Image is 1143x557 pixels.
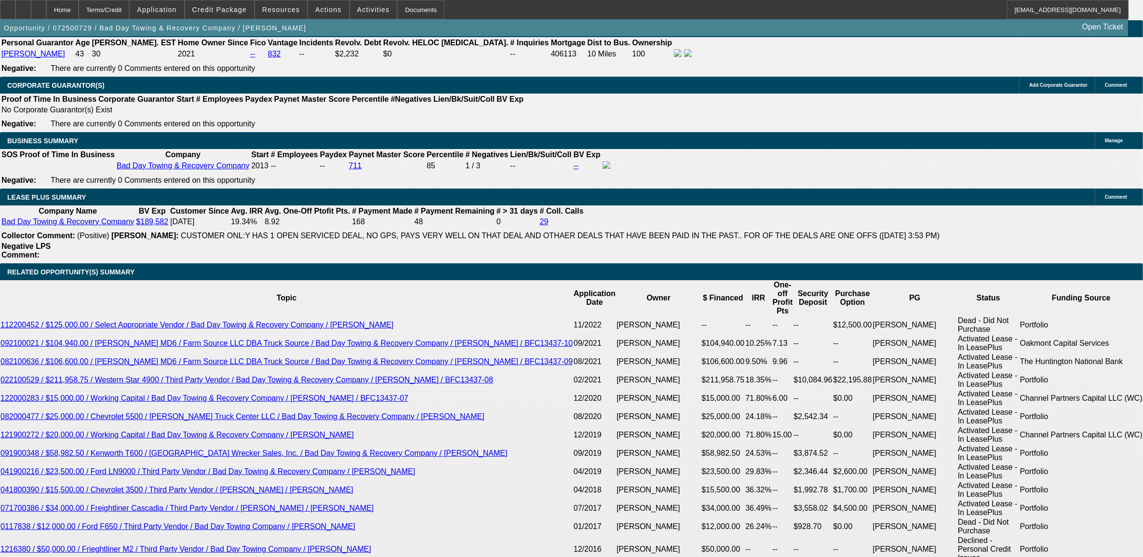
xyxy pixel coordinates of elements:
[873,389,957,408] td: [PERSON_NAME]
[573,389,616,408] td: 12/2020
[616,334,701,353] td: [PERSON_NAME]
[551,49,586,59] td: 406113
[1020,462,1143,481] td: Portfolio
[1105,194,1127,200] span: Comment
[616,371,701,389] td: [PERSON_NAME]
[745,280,772,316] th: IRR
[616,426,701,444] td: [PERSON_NAME]
[701,499,745,517] td: $34,000.00
[111,231,179,240] b: [PERSON_NAME]:
[268,50,281,58] a: 832
[1,64,36,72] b: Negative:
[510,49,549,59] td: --
[873,334,957,353] td: [PERSON_NAME]
[772,280,793,316] th: One-off Profit Pts
[573,334,616,353] td: 09/2021
[1105,82,1127,88] span: Comment
[573,426,616,444] td: 12/2019
[75,49,90,59] td: 43
[465,150,508,159] b: # Negatives
[793,444,833,462] td: $3,874.52
[7,193,86,201] span: LEASE PLUS SUMMARY
[415,207,495,215] b: # Payment Remaining
[573,408,616,426] td: 08/2020
[540,217,549,226] a: 29
[793,499,833,517] td: $3,558.02
[176,95,194,103] b: Start
[264,217,350,227] td: 8.92
[1020,334,1143,353] td: Oakmont Capital Services
[0,486,353,494] a: 041800390 / $15,500.00 / Chevrolet 3500 / Third Party Vendor / [PERSON_NAME] / [PERSON_NAME]
[701,280,745,316] th: $ Financed
[136,217,168,226] a: $189,582
[701,444,745,462] td: $58,982.50
[335,49,382,59] td: $2,232
[873,353,957,371] td: [PERSON_NAME]
[1020,517,1143,536] td: Portfolio
[271,150,318,159] b: # Employees
[632,39,672,47] b: Ownership
[1,150,18,160] th: SOS
[299,49,334,59] td: --
[793,462,833,481] td: $2,346.44
[433,95,495,103] b: Lien/Bk/Suit/Coll
[745,389,772,408] td: 71.80%
[573,280,616,316] th: Application Date
[957,389,1020,408] td: Activated Lease - In LeasePlus
[573,371,616,389] td: 02/2021
[0,357,573,366] a: 082100636 / $106,600.00 / [PERSON_NAME] MD6 / Farm Source LLC DBA Truck Source / Bad Day Towing &...
[701,334,745,353] td: $104,940.00
[772,517,793,536] td: --
[833,334,872,353] td: --
[957,280,1020,316] th: Status
[497,95,524,103] b: BV Exp
[873,371,957,389] td: [PERSON_NAME]
[793,371,833,389] td: $10,084.96
[383,39,509,47] b: Revolv. HELOC [MEDICAL_DATA].
[573,316,616,334] td: 11/2022
[165,150,201,159] b: Company
[701,462,745,481] td: $23,500.00
[137,6,176,14] span: Application
[315,6,342,14] span: Actions
[957,444,1020,462] td: Activated Lease - In LeasePlus
[0,412,484,421] a: 082000477 / $25,000.00 / Chevrolet 5500 / [PERSON_NAME] Truck Center LLC / Bad Day Towing & Recov...
[497,207,538,215] b: # > 31 days
[833,353,872,371] td: --
[0,376,493,384] a: 022100529 / $211,958.75 / Western Star 4900 / Third Party Vendor / Bad Day Towing & Recovery Comp...
[772,499,793,517] td: --
[39,207,97,215] b: Company Name
[349,162,362,170] a: 711
[1,176,36,184] b: Negative:
[573,462,616,481] td: 04/2019
[0,339,573,347] a: 092100021 / $104,940.00 / [PERSON_NAME] MD6 / Farm Source LLC DBA Truck Source / Bad Day Towing &...
[793,353,833,371] td: --
[1020,481,1143,499] td: Portfolio
[833,462,872,481] td: $2,600.00
[573,481,616,499] td: 04/2018
[170,217,229,227] td: [DATE]
[957,408,1020,426] td: Activated Lease - In LeasePlus
[957,426,1020,444] td: Activated Lease - In LeasePlus
[684,49,692,57] img: linkedin-icon.png
[1029,82,1088,88] span: Add Corporate Guarantor
[772,316,793,334] td: --
[873,517,957,536] td: [PERSON_NAME]
[250,39,266,47] b: Fico
[1020,444,1143,462] td: Portfolio
[745,371,772,389] td: 18.35%
[745,426,772,444] td: 71.80%
[745,444,772,462] td: 24.53%
[1,120,36,128] b: Negative:
[1,50,65,58] a: [PERSON_NAME]
[51,176,255,184] span: There are currently 0 Comments entered on this opportunity
[0,449,507,457] a: 091900348 / $58,982.50 / Kenworth T600 / [GEOGRAPHIC_DATA] Wrecker Sales, Inc. / Bad Day Towing &...
[0,321,393,329] a: 112200452 / $125,000.00 / Select Appropriate Vendor / Bad Day Towing & Recovery Company / [PERSON...
[349,150,425,159] b: Paynet Master Score
[352,95,389,103] b: Percentile
[1020,353,1143,371] td: The Huntington National Bank
[616,353,701,371] td: [PERSON_NAME]
[616,408,701,426] td: [PERSON_NAME]
[496,217,538,227] td: 0
[1020,408,1143,426] td: Portfolio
